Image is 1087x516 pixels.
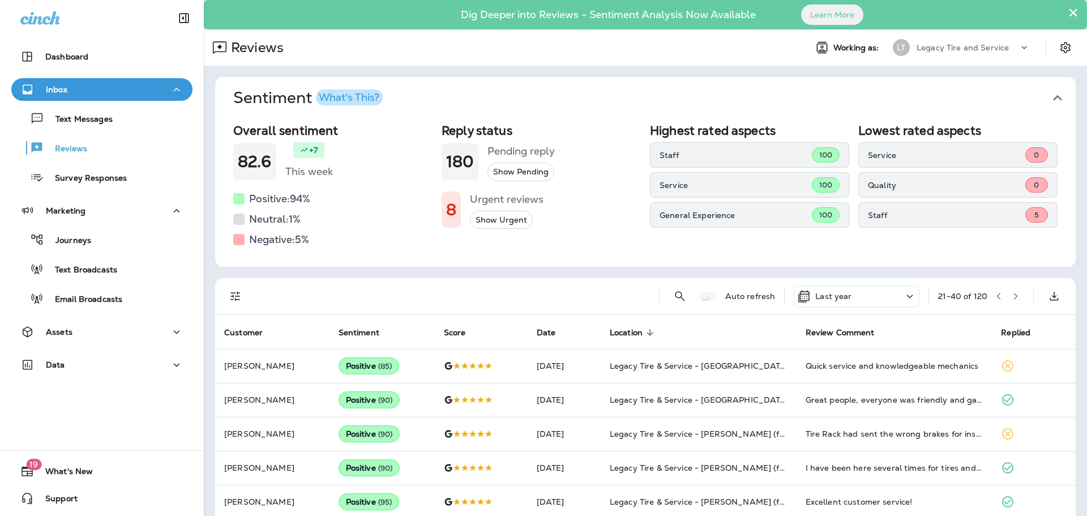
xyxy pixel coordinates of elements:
p: Auto refresh [725,292,776,301]
h5: Neutral: 1 % [249,210,301,228]
button: Search Reviews [669,285,691,308]
div: SentimentWhat's This? [215,119,1076,267]
td: [DATE] [528,451,601,485]
button: Show Urgent [470,211,533,229]
span: Legacy Tire & Service - [GEOGRAPHIC_DATA] (formerly Magic City Tire & Service) [610,395,929,405]
span: Review Comment [806,328,875,338]
span: 100 [819,180,832,190]
p: Reviews [44,144,87,155]
div: Tire Rack had sent the wrong brakes for installation, but Chelsea Tire Pros went out of their way... [806,428,983,440]
p: Data [46,360,65,369]
p: Quality [868,181,1025,190]
div: Positive [339,357,400,374]
button: Marketing [11,199,192,222]
span: Sentiment [339,328,379,338]
span: 0 [1034,150,1039,160]
span: Location [610,327,657,338]
span: 5 [1034,210,1039,220]
h2: Overall sentiment [233,123,433,138]
span: 100 [819,150,832,160]
div: LT [893,39,910,56]
h1: Sentiment [233,88,383,108]
p: Staff [660,151,812,160]
p: [PERSON_NAME] [224,497,320,506]
p: Text Messages [44,114,113,125]
button: 19What's New [11,460,192,483]
button: Collapse Sidebar [168,7,200,29]
h2: Highest rated aspects [650,123,849,138]
div: Great people, everyone was friendly and gave me a fair price for the removal and installation of ... [806,394,983,406]
span: Score [444,327,481,338]
p: Email Broadcasts [44,295,122,305]
button: Show Pending [487,163,554,181]
button: Filters [224,285,247,308]
span: Legacy Tire & Service - [PERSON_NAME] (formerly Chelsea Tire Pros) [610,429,883,439]
span: Customer [224,327,277,338]
h5: Positive: 94 % [249,190,310,208]
h1: 82.6 [238,152,272,171]
span: Legacy Tire & Service - [PERSON_NAME] (formerly Chelsea Tire Pros) [610,497,883,507]
div: Positive [339,391,400,408]
p: Marketing [46,206,85,215]
button: Survey Responses [11,165,192,189]
p: Dig Deeper into Reviews - Sentiment Analysis Now Available [428,13,789,16]
button: Dashboard [11,45,192,68]
td: [DATE] [528,383,601,417]
h5: Negative: 5 % [249,231,309,249]
span: 19 [26,459,41,470]
h2: Lowest rated aspects [858,123,1058,138]
p: General Experience [660,211,812,220]
button: Export as CSV [1043,285,1065,308]
button: Text Broadcasts [11,257,192,281]
div: Excellent customer service! [806,496,983,508]
h5: Urgent reviews [470,190,543,208]
button: Support [11,487,192,510]
p: Survey Responses [44,173,127,184]
button: Email Broadcasts [11,287,192,310]
p: [PERSON_NAME] [224,429,320,438]
button: Reviews [11,136,192,160]
span: What's New [34,467,93,480]
button: Text Messages [11,106,192,130]
h5: This week [285,163,333,181]
div: I have been here several times for tires and service! Always treated so nice and the work is alwa... [806,462,983,474]
span: Replied [1001,327,1045,338]
button: Close [1068,3,1079,22]
p: [PERSON_NAME] [224,395,320,404]
div: Positive [339,459,400,476]
span: ( 90 ) [378,429,393,439]
span: Sentiment [339,327,394,338]
span: 0 [1034,180,1039,190]
span: ( 85 ) [378,361,392,371]
p: Dashboard [45,52,88,61]
span: Legacy Tire & Service - [PERSON_NAME] (formerly Chelsea Tire Pros) [610,463,883,473]
p: +7 [309,144,318,156]
span: Score [444,328,466,338]
p: Inbox [46,85,67,94]
div: 21 - 40 of 120 [938,292,987,301]
p: Last year [815,292,851,301]
button: What's This? [316,89,383,105]
div: What's This? [319,92,379,103]
span: Working as: [833,43,881,53]
p: Staff [868,211,1025,220]
span: Location [610,328,643,338]
h2: Reply status [442,123,641,138]
span: ( 90 ) [378,395,393,405]
p: Legacy Tire and Service [917,43,1009,52]
button: Settings [1055,37,1076,58]
button: Learn More [801,5,863,25]
td: [DATE] [528,417,601,451]
p: Reviews [226,39,284,56]
span: 100 [819,210,832,220]
p: [PERSON_NAME] [224,463,320,472]
p: Assets [46,327,72,336]
div: Quick service and knowledgeable mechanics [806,360,983,372]
span: Date [537,327,571,338]
span: Replied [1001,328,1030,338]
span: Date [537,328,556,338]
p: Service [868,151,1025,160]
p: Text Broadcasts [44,265,117,276]
button: SentimentWhat's This? [224,77,1085,119]
button: Assets [11,321,192,343]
